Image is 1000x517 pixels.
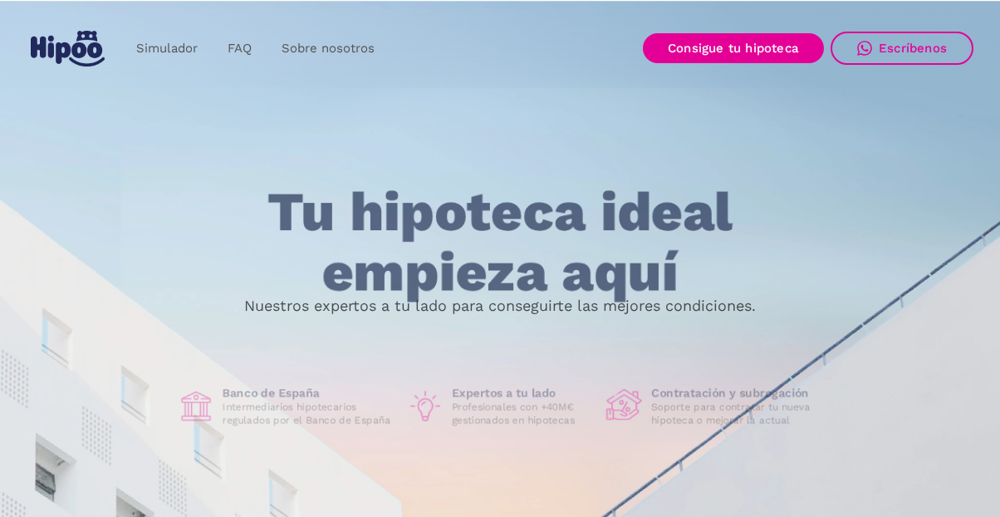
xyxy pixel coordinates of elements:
[452,401,593,427] p: Profesionales con +40M€ gestionados en hipotecas
[831,32,973,65] a: Escríbenos
[267,32,390,65] a: Sobre nosotros
[651,386,822,401] h1: Contratación y subrogación
[213,32,267,65] a: FAQ
[223,401,394,427] p: Intermediarios hipotecarios regulados por el Banco de España
[643,33,824,63] a: Consigue tu hipoteca
[185,182,815,303] h1: Tu hipoteca ideal empieza aquí
[27,24,108,73] a: home
[452,386,593,401] h1: Expertos a tu lado
[244,299,756,313] p: Nuestros expertos a tu lado para conseguirte las mejores condiciones.
[121,32,213,65] a: Simulador
[223,386,394,401] h1: Banco de España
[879,41,947,56] div: Escríbenos
[651,401,822,427] p: Soporte para contratar tu nueva hipoteca o mejorar la actual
